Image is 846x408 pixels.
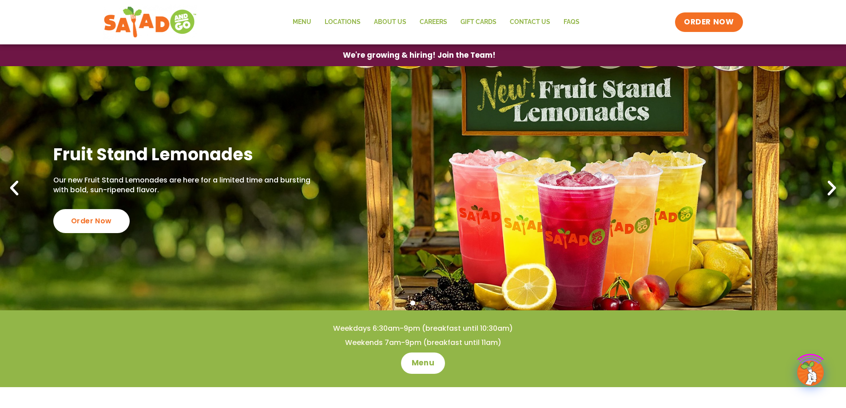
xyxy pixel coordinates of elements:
a: GIFT CARDS [454,12,503,32]
a: Careers [413,12,454,32]
img: new-SAG-logo-768×292 [103,4,197,40]
a: Menu [286,12,318,32]
span: Menu [412,358,434,368]
a: Contact Us [503,12,557,32]
h4: Weekends 7am-9pm (breakfast until 11am) [18,338,828,348]
h2: Fruit Stand Lemonades [53,143,315,165]
div: Previous slide [4,178,24,198]
a: Locations [318,12,367,32]
a: About Us [367,12,413,32]
h4: Weekdays 6:30am-9pm (breakfast until 10:30am) [18,324,828,333]
a: Menu [401,353,445,374]
span: Go to slide 1 [410,301,415,305]
nav: Menu [286,12,586,32]
div: Next slide [822,178,842,198]
div: Order Now [53,209,130,233]
p: Our new Fruit Stand Lemonades are here for a limited time and bursting with bold, sun-ripened fla... [53,175,315,195]
a: FAQs [557,12,586,32]
span: We're growing & hiring! Join the Team! [343,51,496,59]
span: Go to slide 3 [431,301,436,305]
span: Go to slide 2 [421,301,425,305]
span: ORDER NOW [684,17,734,28]
a: ORDER NOW [675,12,743,32]
a: We're growing & hiring! Join the Team! [330,45,509,66]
